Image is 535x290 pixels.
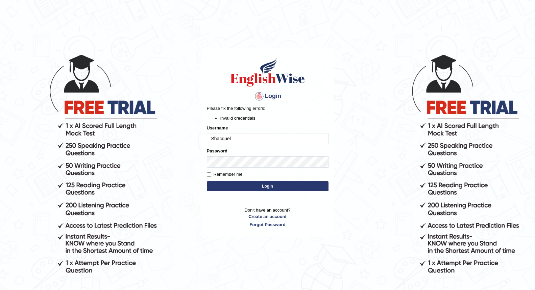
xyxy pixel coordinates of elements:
[207,125,228,131] label: Username
[207,105,329,112] p: Please fix the following errors:
[207,172,211,177] input: Remember me
[207,221,329,228] a: Forgot Password
[207,181,329,191] button: Login
[207,207,329,228] p: Don't have an account?
[207,148,227,154] label: Password
[207,213,329,220] a: Create an account
[207,171,243,178] label: Remember me
[229,57,306,88] img: Logo of English Wise sign in for intelligent practice with AI
[207,91,329,102] h4: Login
[220,115,329,121] li: Invalid credentials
